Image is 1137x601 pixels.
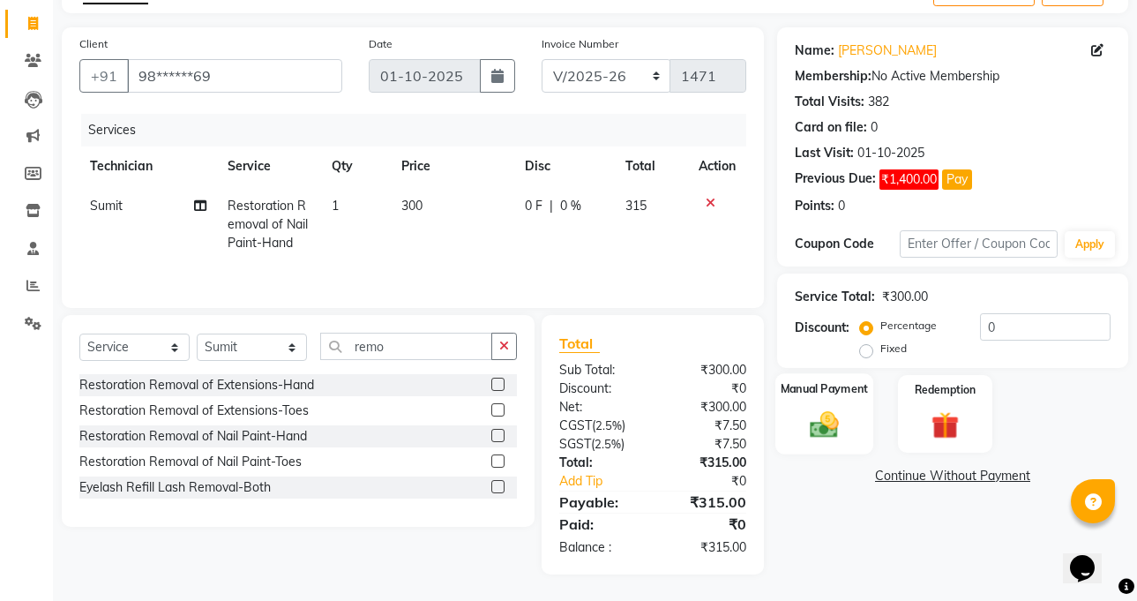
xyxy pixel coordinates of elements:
div: ( ) [546,435,653,454]
div: 0 [871,118,878,137]
label: Manual Payment [781,380,869,397]
span: SGST [559,436,591,452]
span: 2.5% [595,418,622,432]
span: CGST [559,417,592,433]
div: Card on file: [795,118,867,137]
span: Restoration Removal of Nail Paint-Hand [228,198,308,251]
div: Name: [795,41,834,60]
div: ₹7.50 [653,435,759,454]
div: Restoration Removal of Extensions-Toes [79,402,309,420]
div: Balance : [546,538,653,557]
label: Client [79,36,108,52]
div: Net: [546,398,653,417]
span: Sumit [90,198,123,214]
div: ₹7.50 [653,417,759,435]
label: Fixed [880,341,907,357]
label: Redemption [915,382,976,398]
div: Total Visits: [795,93,864,111]
input: Search by Name/Mobile/Email/Code [127,59,342,93]
div: Paid: [546,514,653,535]
div: ₹0 [670,472,759,491]
div: Payable: [546,492,653,513]
div: Total: [546,454,653,472]
iframe: chat widget [1063,530,1119,583]
div: ₹300.00 [882,288,928,306]
input: Search or Scan [320,333,492,360]
label: Date [369,36,393,52]
span: 300 [401,198,423,214]
span: 1 [332,198,339,214]
div: Services [81,114,759,146]
span: 315 [625,198,647,214]
input: Enter Offer / Coupon Code [900,230,1058,258]
th: Disc [514,146,615,186]
div: Restoration Removal of Nail Paint-Toes [79,453,302,471]
span: 0 F [525,197,542,215]
div: Service Total: [795,288,875,306]
img: _gift.svg [923,409,967,442]
div: Restoration Removal of Nail Paint-Hand [79,427,307,446]
div: Discount: [795,319,849,337]
button: Apply [1065,231,1115,258]
div: Coupon Code [795,235,900,253]
div: No Active Membership [795,67,1111,86]
th: Qty [321,146,390,186]
a: Add Tip [546,472,670,491]
span: Total [559,334,600,353]
img: _cash.svg [801,408,847,440]
span: 0 % [560,197,581,215]
button: Pay [942,169,972,190]
div: ₹0 [653,514,759,535]
div: Points: [795,197,834,215]
div: 382 [868,93,889,111]
a: Continue Without Payment [781,467,1125,485]
label: Percentage [880,318,937,334]
div: Membership: [795,67,871,86]
div: Last Visit: [795,144,854,162]
div: ₹300.00 [653,398,759,417]
th: Total [615,146,688,186]
th: Service [217,146,321,186]
div: Restoration Removal of Extensions-Hand [79,376,314,394]
div: ₹315.00 [653,492,759,513]
th: Price [391,146,515,186]
div: Discount: [546,379,653,398]
div: Eyelash Refill Lash Removal-Both [79,478,271,497]
button: +91 [79,59,129,93]
a: [PERSON_NAME] [838,41,937,60]
div: ₹315.00 [653,454,759,472]
th: Action [688,146,746,186]
div: ( ) [546,417,653,435]
span: | [550,197,553,215]
div: ₹315.00 [653,538,759,557]
div: ₹0 [653,379,759,398]
div: ₹300.00 [653,361,759,379]
span: 2.5% [595,437,621,451]
div: 0 [838,197,845,215]
label: Invoice Number [542,36,618,52]
div: 01-10-2025 [857,144,924,162]
th: Technician [79,146,217,186]
div: Sub Total: [546,361,653,379]
span: ₹1,400.00 [879,169,939,190]
div: Previous Due: [795,169,876,190]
